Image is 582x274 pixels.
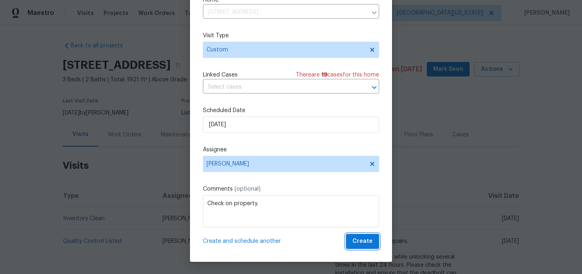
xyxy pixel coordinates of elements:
[346,234,379,249] button: Create
[207,161,365,167] span: [PERSON_NAME]
[321,72,327,78] span: 19
[203,146,379,154] label: Assignee
[203,6,367,19] input: Enter in an address
[203,195,379,227] textarea: Check on property.
[203,32,379,40] label: Visit Type
[203,117,379,133] input: M/D/YYYY
[203,81,356,93] input: Select cases
[203,106,379,115] label: Scheduled Date
[207,46,364,54] span: Custom
[234,186,261,192] span: (optional)
[352,236,373,246] span: Create
[203,237,281,245] span: Create and schedule another
[203,71,238,79] span: Linked Cases
[203,185,379,193] label: Comments
[296,71,379,79] span: There are case s for this home
[369,82,380,93] button: Open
